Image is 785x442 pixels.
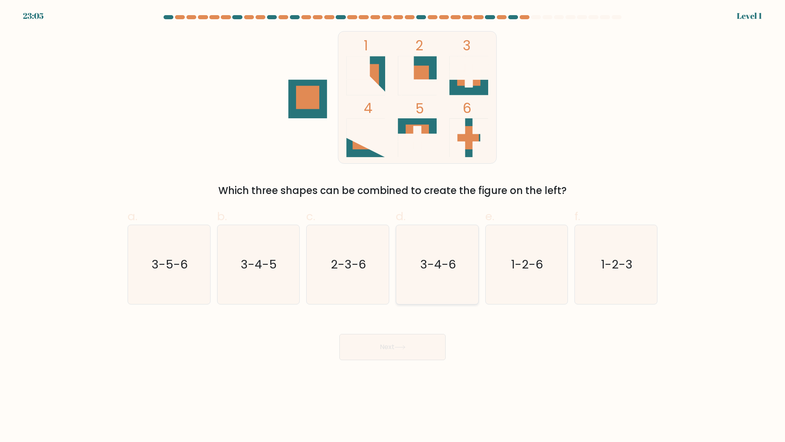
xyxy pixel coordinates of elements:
[132,183,653,198] div: Which three shapes can be combined to create the figure on the left?
[415,99,424,118] tspan: 5
[217,208,227,224] span: b.
[420,257,456,273] text: 3-4-6
[364,36,368,55] tspan: 1
[463,36,471,55] tspan: 3
[306,208,315,224] span: c.
[511,257,543,273] text: 1-2-6
[241,257,277,273] text: 3-4-5
[331,257,366,273] text: 2-3-6
[415,36,423,55] tspan: 2
[152,257,188,273] text: 3-5-6
[737,10,762,22] div: Level 1
[339,334,446,360] button: Next
[128,208,137,224] span: a.
[396,208,406,224] span: d.
[601,257,632,273] text: 1-2-3
[463,99,471,118] tspan: 6
[23,10,44,22] div: 23:05
[364,99,372,118] tspan: 4
[485,208,494,224] span: e.
[574,208,580,224] span: f.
